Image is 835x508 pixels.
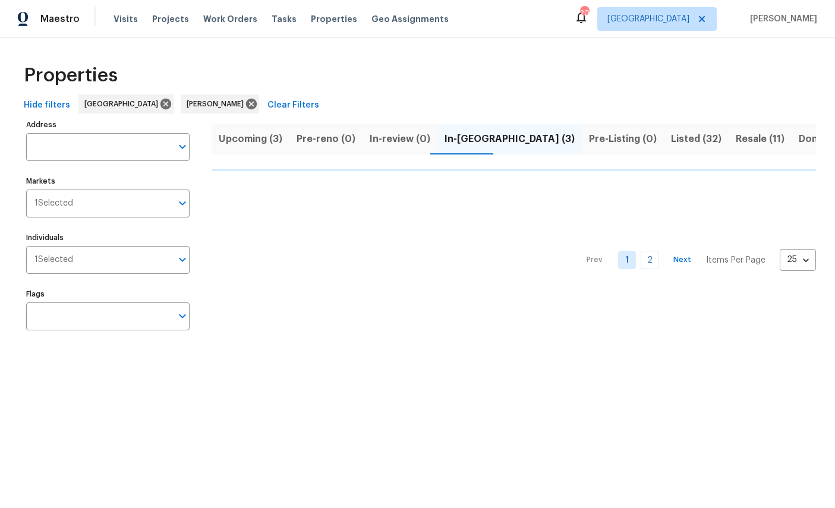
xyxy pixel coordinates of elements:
[297,131,355,147] span: Pre-reno (0)
[736,131,784,147] span: Resale (11)
[371,13,449,25] span: Geo Assignments
[618,251,636,269] a: Goto page 1
[663,251,701,269] button: Next
[181,94,259,113] div: [PERSON_NAME]
[19,94,75,116] button: Hide filters
[26,178,190,185] label: Markets
[187,98,248,110] span: [PERSON_NAME]
[152,13,189,25] span: Projects
[219,131,282,147] span: Upcoming (3)
[26,291,190,298] label: Flags
[174,138,191,155] button: Open
[34,255,73,265] span: 1 Selected
[580,7,588,19] div: 20
[263,94,324,116] button: Clear Filters
[445,131,575,147] span: In-[GEOGRAPHIC_DATA] (3)
[575,178,816,342] nav: Pagination Navigation
[780,244,816,275] div: 25
[174,308,191,324] button: Open
[589,131,657,147] span: Pre-Listing (0)
[745,13,817,25] span: [PERSON_NAME]
[174,195,191,212] button: Open
[34,198,73,209] span: 1 Selected
[84,98,163,110] span: [GEOGRAPHIC_DATA]
[370,131,430,147] span: In-review (0)
[78,94,174,113] div: [GEOGRAPHIC_DATA]
[24,98,70,113] span: Hide filters
[26,121,190,128] label: Address
[24,70,118,81] span: Properties
[641,251,658,269] a: Goto page 2
[174,251,191,268] button: Open
[203,13,257,25] span: Work Orders
[267,98,319,113] span: Clear Filters
[607,13,689,25] span: [GEOGRAPHIC_DATA]
[40,13,80,25] span: Maestro
[114,13,138,25] span: Visits
[272,15,297,23] span: Tasks
[671,131,721,147] span: Listed (32)
[311,13,357,25] span: Properties
[706,254,765,266] p: Items Per Page
[26,234,190,241] label: Individuals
